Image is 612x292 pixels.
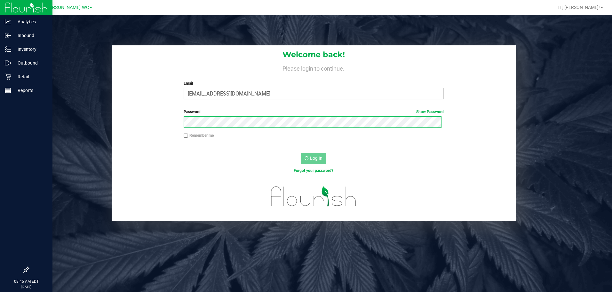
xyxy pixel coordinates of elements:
label: Remember me [184,133,214,138]
inline-svg: Retail [5,73,11,80]
button: Log In [301,153,326,164]
img: flourish_logo.svg [263,180,364,213]
p: Outbound [11,59,50,67]
h4: Please login to continue. [112,64,516,72]
inline-svg: Analytics [5,19,11,25]
span: St. [PERSON_NAME] WC [38,5,89,10]
inline-svg: Inbound [5,32,11,39]
p: Retail [11,73,50,81]
span: Password [184,110,201,114]
p: Reports [11,87,50,94]
span: Log In [310,156,322,161]
p: Inventory [11,45,50,53]
p: Inbound [11,32,50,39]
a: Show Password [416,110,444,114]
inline-svg: Reports [5,87,11,94]
p: [DATE] [3,284,50,289]
inline-svg: Inventory [5,46,11,52]
h1: Welcome back! [112,50,516,59]
p: 08:45 AM EDT [3,279,50,284]
inline-svg: Outbound [5,60,11,66]
p: Analytics [11,18,50,26]
a: Forgot your password? [294,168,333,173]
input: Remember me [184,134,188,138]
label: Email [184,81,443,86]
span: Hi, [PERSON_NAME]! [558,5,600,10]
